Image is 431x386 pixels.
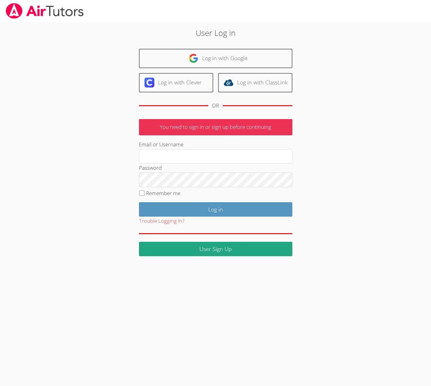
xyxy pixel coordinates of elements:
p: You need to sign in or sign up before continuing [139,119,292,135]
a: User Sign Up [139,242,292,256]
div: OR [212,101,219,110]
button: Trouble Logging In? [139,217,184,226]
label: Remember me [146,190,180,197]
h2: User Log in [99,27,332,39]
label: Email or Username [139,141,183,148]
input: Log in [139,202,292,217]
img: classlink-logo-d6bb404cc1216ec64c9a2012d9dc4662098be43eaf13dc465df04b49fa7ab582.svg [224,78,233,87]
img: airtutors_banner-c4298cdbf04f3fff15de1276eac7730deb9818008684d7c2e4769d2f7ddbe033.png [5,3,84,19]
a: Log in with Google [139,49,292,68]
img: clever-logo-6eab21bc6e7a338710f1a6ff85c0baf02591cd810cc4098c63d3a4b26e2feb20.svg [144,78,154,87]
a: Log in with ClassLink [218,73,292,92]
a: Log in with Clever [139,73,213,92]
label: Password [139,164,162,171]
img: google-logo-50288ca7cdecda66e5e0955fdab243c47b7ad437acaf1139b6f446037453330a.svg [189,53,198,63]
